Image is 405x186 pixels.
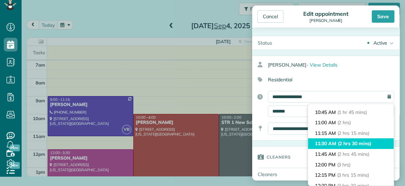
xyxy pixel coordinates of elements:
li: 11:30 AM [308,138,394,149]
span: (2 hrs 15 mins) [337,130,369,136]
span: (2 hrs 45 mins) [337,151,369,157]
div: Status [252,36,278,50]
span: · [307,62,308,68]
div: Residential [252,74,394,85]
div: Cancel [257,10,283,23]
span: (2 hrs 30 mins) [338,140,371,147]
span: (3 hrs) [337,162,351,168]
span: (2 hrs) [337,119,351,126]
li: 11:15 AM [308,128,394,139]
span: (3 hrs 15 mins) [337,172,369,178]
div: Edit appointment [301,10,350,17]
div: Cleaners [252,168,300,181]
span: View Details [310,62,337,68]
div: [PERSON_NAME] [301,18,350,23]
li: 11:00 AM [308,117,394,128]
div: [PERSON_NAME] [268,59,400,71]
li: 12:00 PM [308,160,394,170]
li: 12:15 PM [308,170,394,181]
li: 11:45 AM [308,149,394,160]
div: Save [372,10,394,23]
li: 10:45 AM [308,107,394,118]
h3: Cleaners [267,147,291,167]
div: Active [373,39,387,46]
span: (1 hr 45 mins) [337,109,367,115]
